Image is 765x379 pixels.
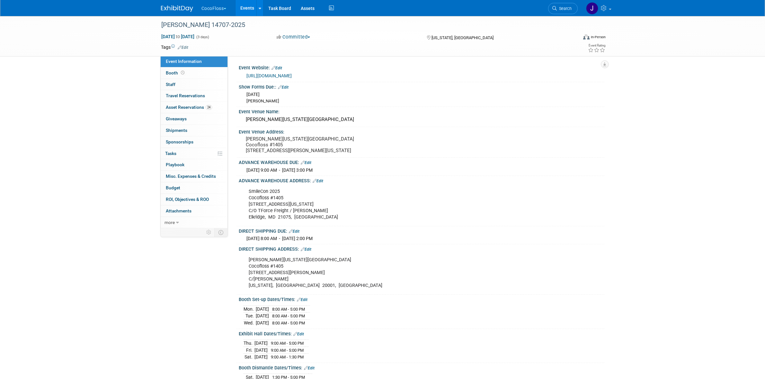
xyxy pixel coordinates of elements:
[271,348,304,353] span: 9:00 AM - 5:00 PM
[244,306,256,313] td: Mon.
[244,340,254,347] td: Thu.
[239,363,604,371] div: Booth Dismantle Dates/Times:
[239,82,604,90] div: Show Forms Due::
[161,113,227,125] a: Giveaways
[271,355,304,359] span: 9:00 AM - 1:30 PM
[244,185,534,224] div: SmileCon 2025 Cocofloss #1405 [STREET_ADDRESS][US_STATE] C/O TForce Freight / [PERSON_NAME] Elkri...
[540,33,606,43] div: Event Format
[161,56,227,67] a: Event Information
[304,366,315,370] a: Edit
[166,105,212,110] span: Asset Reservations
[244,347,254,354] td: Fri.
[161,5,193,12] img: ExhibitDay
[239,295,604,303] div: Booth Set-up Dates/Times:
[161,159,227,170] a: Playbook
[203,228,215,237] td: Personalize Event Tab Strip
[161,148,227,159] a: Tasks
[161,79,227,90] a: Staff
[239,127,604,135] div: Event Venue Address:
[161,67,227,79] a: Booth
[239,176,604,184] div: ADVANCE WAREHOUSE ADDRESS:
[246,236,313,241] span: [DATE] 8:00 AM - [DATE] 2:00 PM
[256,313,269,320] td: [DATE]
[178,45,188,50] a: Edit
[166,197,209,202] span: ROI, Objectives & ROO
[239,158,604,166] div: ADVANCE WAREHOUSE DUE:
[161,125,227,136] a: Shipments
[166,185,180,190] span: Budget
[214,228,227,237] td: Toggle Event Tabs
[246,136,384,153] pre: [PERSON_NAME][US_STATE][GEOGRAPHIC_DATA] Cocofloss #1405 [STREET_ADDRESS][PERSON_NAME][US_STATE]
[166,128,187,133] span: Shipments
[313,179,323,183] a: Edit
[278,85,289,90] a: Edit
[161,90,227,101] a: Travel Reservations
[272,314,305,318] span: 8:00 AM - 5:00 PM
[161,136,227,148] a: Sponsorships
[272,321,305,325] span: 8:00 AM - 5:00 PM
[166,82,175,87] span: Staff
[166,174,216,179] span: Misc. Expenses & Credits
[293,332,304,336] a: Edit
[196,35,209,39] span: (3 days)
[301,247,311,252] a: Edit
[161,34,195,39] span: [DATE] [DATE]
[244,320,256,326] td: Wed.
[591,35,606,39] div: In-Person
[301,160,311,165] a: Edit
[271,66,282,70] a: Edit
[161,102,227,113] a: Asset Reservations24
[161,44,188,50] td: Tags
[246,92,260,97] span: [DATE]
[161,217,227,228] a: more
[244,115,600,125] div: [PERSON_NAME][US_STATE][GEOGRAPHIC_DATA]
[175,34,181,39] span: to
[246,168,313,173] span: [DATE] 9:00 AM - [DATE] 3:00 PM
[244,354,254,360] td: Sat.
[165,220,175,225] span: more
[246,98,600,104] div: [PERSON_NAME]
[586,2,598,14] img: Justin Newborn
[246,73,292,78] a: [URL][DOMAIN_NAME]
[583,34,590,39] img: Format-Inperson.png
[206,105,212,110] span: 24
[254,340,268,347] td: [DATE]
[289,229,299,234] a: Edit
[161,194,227,205] a: ROI, Objectives & ROO
[244,254,534,292] div: [PERSON_NAME][US_STATE][GEOGRAPHIC_DATA] Cocofloss #1405 [STREET_ADDRESS][PERSON_NAME] C/[PERSON_...
[180,70,186,75] span: Booth not reserved yet
[548,3,578,14] a: Search
[297,297,307,302] a: Edit
[166,208,191,213] span: Attachments
[431,35,494,40] span: [US_STATE], [GEOGRAPHIC_DATA]
[271,341,304,346] span: 9:00 AM - 5:00 PM
[166,70,186,75] span: Booth
[244,313,256,320] td: Tue.
[166,139,193,144] span: Sponsorships
[161,205,227,217] a: Attachments
[166,59,202,64] span: Event Information
[239,244,604,253] div: DIRECT SHIPPING ADDRESS:
[159,19,568,31] div: [PERSON_NAME] 14707-2025
[166,93,205,98] span: Travel Reservations
[557,6,572,11] span: Search
[274,34,313,40] button: Committed
[166,162,184,167] span: Playbook
[239,329,604,337] div: Exhibit Hall Dates/Times:
[165,151,176,156] span: Tasks
[256,320,269,326] td: [DATE]
[166,116,187,121] span: Giveaways
[161,182,227,194] a: Budget
[588,44,605,47] div: Event Rating
[239,63,604,71] div: Event Website:
[239,226,604,235] div: DIRECT SHIPPING DUE:
[272,307,305,312] span: 8:00 AM - 5:00 PM
[239,107,604,115] div: Event Venue Name:
[161,171,227,182] a: Misc. Expenses & Credits
[254,347,268,354] td: [DATE]
[256,306,269,313] td: [DATE]
[254,354,268,360] td: [DATE]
